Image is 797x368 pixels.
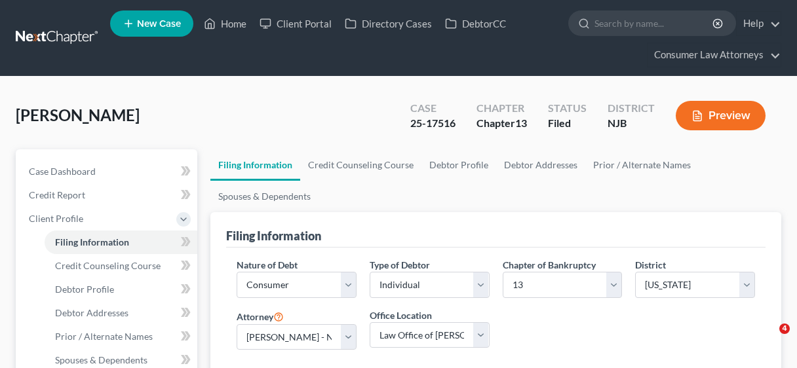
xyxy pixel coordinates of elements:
[18,160,197,183] a: Case Dashboard
[55,284,114,295] span: Debtor Profile
[55,260,161,271] span: Credit Counseling Course
[55,354,147,365] span: Spouses & Dependents
[676,101,766,130] button: Preview
[585,149,699,181] a: Prior / Alternate Names
[55,307,128,318] span: Debtor Addresses
[410,116,456,131] div: 25-17516
[29,189,85,200] span: Credit Report
[253,12,338,35] a: Client Portal
[237,258,298,272] label: Nature of Debt
[594,11,714,35] input: Search by name...
[45,230,197,254] a: Filing Information
[608,116,655,131] div: NJB
[476,101,527,116] div: Chapter
[45,325,197,348] a: Prior / Alternate Names
[55,331,153,342] span: Prior / Alternate Names
[45,254,197,278] a: Credit Counseling Course
[515,117,527,129] span: 13
[210,149,300,181] a: Filing Information
[137,19,181,29] span: New Case
[55,236,129,248] span: Filing Information
[548,116,587,131] div: Filed
[635,258,666,272] label: District
[29,213,83,224] span: Client Profile
[476,116,527,131] div: Chapter
[438,12,513,35] a: DebtorCC
[29,166,96,177] span: Case Dashboard
[210,181,319,212] a: Spouses & Dependents
[226,228,321,244] div: Filing Information
[752,323,784,355] iframe: Intercom live chat
[338,12,438,35] a: Directory Cases
[737,12,781,35] a: Help
[548,101,587,116] div: Status
[779,323,790,334] span: 4
[421,149,496,181] a: Debtor Profile
[370,308,432,322] label: Office Location
[45,301,197,325] a: Debtor Addresses
[237,308,284,324] label: Attorney
[503,258,596,272] label: Chapter of Bankruptcy
[410,101,456,116] div: Case
[608,101,655,116] div: District
[300,149,421,181] a: Credit Counseling Course
[45,278,197,301] a: Debtor Profile
[370,258,430,272] label: Type of Debtor
[197,12,253,35] a: Home
[648,43,781,67] a: Consumer Law Attorneys
[18,183,197,207] a: Credit Report
[496,149,585,181] a: Debtor Addresses
[16,105,140,124] span: [PERSON_NAME]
